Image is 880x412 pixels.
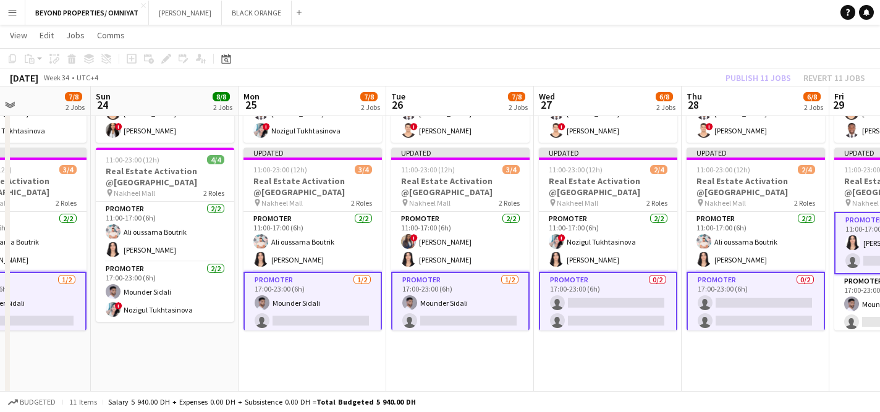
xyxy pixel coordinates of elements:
span: 2 Roles [203,188,224,198]
span: 7/8 [360,92,378,101]
span: 3/4 [355,165,372,174]
span: ! [263,123,270,130]
span: Nakheel Mall [114,188,155,198]
span: 3/4 [59,165,77,174]
span: 11:00-23:00 (12h) [106,155,159,164]
app-card-role: Promoter0/217:00-23:00 (6h) [539,272,677,334]
span: View [10,30,27,41]
span: ! [558,123,565,130]
span: Jobs [66,30,85,41]
span: 2/4 [798,165,815,174]
a: View [5,27,32,43]
span: Fri [834,91,844,102]
span: Wed [539,91,555,102]
span: 6/8 [803,92,821,101]
h3: Real Estate Activation @[GEOGRAPHIC_DATA] [539,175,677,198]
span: ! [115,123,122,130]
div: 2 Jobs [213,103,232,112]
div: 2 Jobs [656,103,675,112]
span: Mon [243,91,260,102]
span: 11:00-23:00 (12h) [696,165,750,174]
span: 27 [537,98,555,112]
app-job-card: Updated11:00-23:00 (12h)3/4Real Estate Activation @[GEOGRAPHIC_DATA] Nakheel Mall2 RolesPromoter2... [391,148,530,330]
span: 3/4 [502,165,520,174]
span: ! [410,234,418,242]
button: BLACK ORANGE [222,1,292,25]
app-card-role: Promoter1/217:00-23:00 (6h)Mounder Sidali [243,272,382,334]
app-card-role: Promoter0/217:00-23:00 (6h) [687,272,825,334]
div: [DATE] [10,72,38,84]
span: 2 Roles [56,198,77,208]
span: 28 [685,98,702,112]
span: 24 [94,98,111,112]
div: 2 Jobs [509,103,528,112]
h3: Real Estate Activation @[GEOGRAPHIC_DATA] [243,175,382,198]
h3: Real Estate Activation @[GEOGRAPHIC_DATA] [96,166,234,188]
span: ! [115,302,122,309]
div: Salary 5 940.00 DH + Expenses 0.00 DH + Subsistence 0.00 DH = [108,397,416,406]
span: 2 Roles [351,198,372,208]
span: 6/8 [656,92,673,101]
a: Edit [35,27,59,43]
span: 26 [389,98,405,112]
span: Tue [391,91,405,102]
span: Nakheel Mall [261,198,303,208]
span: 29 [832,98,844,112]
div: Updated [539,148,677,158]
app-job-card: Updated11:00-23:00 (12h)2/4Real Estate Activation @[GEOGRAPHIC_DATA] Nakheel Mall2 RolesPromoter2... [539,148,677,330]
app-card-role: Promoter2/211:00-17:00 (6h)Ali oussama Boutrik[PERSON_NAME] [243,212,382,272]
span: 2 Roles [794,198,815,208]
span: Sun [96,91,111,102]
span: 7/8 [508,92,525,101]
span: Budgeted [20,398,56,406]
span: Comms [97,30,125,41]
span: 2 Roles [499,198,520,208]
span: 25 [242,98,260,112]
span: Thu [687,91,702,102]
div: Updated [391,148,530,158]
span: 7/8 [65,92,82,101]
span: ! [706,123,713,130]
span: 2 Roles [646,198,667,208]
app-job-card: Updated11:00-23:00 (12h)3/4Real Estate Activation @[GEOGRAPHIC_DATA] Nakheel Mall2 RolesPromoter2... [243,148,382,330]
span: Week 34 [41,73,72,82]
span: 4/4 [207,155,224,164]
span: 2/4 [650,165,667,174]
app-job-card: Updated11:00-23:00 (12h)2/4Real Estate Activation @[GEOGRAPHIC_DATA] Nakheel Mall2 RolesPromoter2... [687,148,825,330]
span: Nakheel Mall [704,198,746,208]
span: 11:00-23:00 (12h) [253,165,307,174]
span: Nakheel Mall [409,198,451,208]
div: Updated [687,148,825,158]
span: Nakheel Mall [557,198,598,208]
div: UTC+4 [77,73,98,82]
app-card-role: Promoter2/217:00-23:00 (6h)Mounder Sidali!Nozigul Tukhtasinova [96,262,234,322]
app-job-card: 11:00-23:00 (12h)4/4Real Estate Activation @[GEOGRAPHIC_DATA] Nakheel Mall2 RolesPromoter2/211:00... [96,148,234,322]
div: 2 Jobs [66,103,85,112]
div: Updated [243,148,382,158]
app-card-role: Promoter1/217:00-23:00 (6h)Mounder Sidali [391,272,530,334]
span: 11 items [68,397,98,406]
app-card-role: Promoter2/211:00-17:00 (6h)![PERSON_NAME][PERSON_NAME] [391,212,530,272]
button: Budgeted [6,395,57,409]
h3: Real Estate Activation @[GEOGRAPHIC_DATA] [687,175,825,198]
span: ! [410,123,418,130]
app-card-role: Promoter2/211:00-17:00 (6h)!Nozigul Tukhtasinova[PERSON_NAME] [539,212,677,272]
span: Total Budgeted 5 940.00 DH [316,397,416,406]
app-card-role: Promoter2/211:00-17:00 (6h)Ali oussama Boutrik[PERSON_NAME] [687,212,825,272]
span: Edit [40,30,54,41]
button: BEYOND PROPERTIES/ OMNIYAT [25,1,149,25]
span: 11:00-23:00 (12h) [549,165,603,174]
span: ! [558,234,565,242]
button: [PERSON_NAME] [149,1,222,25]
span: 8/8 [213,92,230,101]
a: Jobs [61,27,90,43]
span: 11:00-23:00 (12h) [401,165,455,174]
h3: Real Estate Activation @[GEOGRAPHIC_DATA] [391,175,530,198]
a: Comms [92,27,130,43]
app-card-role: Promoter2/211:00-17:00 (6h)Ali oussama Boutrik[PERSON_NAME] [96,202,234,262]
